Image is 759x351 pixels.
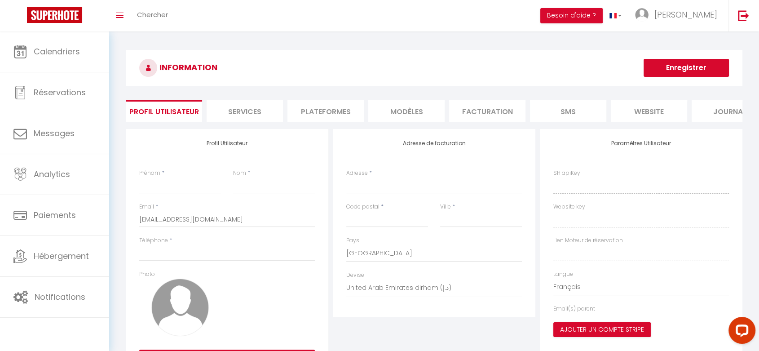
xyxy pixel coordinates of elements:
[346,169,368,178] label: Adresse
[34,209,76,221] span: Paiements
[346,271,364,280] label: Devise
[207,100,283,122] li: Services
[346,203,379,211] label: Code postal
[368,100,445,122] li: MODÈLES
[35,291,85,302] span: Notifications
[553,169,580,178] label: SH apiKey
[34,250,89,262] span: Hébergement
[34,87,86,98] span: Réservations
[553,203,585,211] label: Website key
[151,279,209,336] img: avatar.png
[139,270,155,279] label: Photo
[553,236,623,245] label: Lien Moteur de réservation
[449,100,525,122] li: Facturation
[644,59,729,77] button: Enregistrer
[553,140,729,147] h4: Paramètres Utilisateur
[738,10,749,21] img: logout
[34,128,75,139] span: Messages
[440,203,451,211] label: Ville
[540,8,603,23] button: Besoin d'aide ?
[553,322,651,338] button: Ajouter un compte Stripe
[139,236,168,245] label: Téléphone
[27,7,82,23] img: Super Booking
[34,46,80,57] span: Calendriers
[553,305,595,313] label: Email(s) parent
[126,50,742,86] h3: INFORMATION
[635,8,649,22] img: ...
[34,169,70,180] span: Analytics
[126,100,202,122] li: Profil Utilisateur
[654,9,717,20] span: [PERSON_NAME]
[137,10,168,19] span: Chercher
[287,100,364,122] li: Plateformes
[233,169,246,178] label: Nom
[346,236,359,245] label: Pays
[346,140,522,147] h4: Adresse de facturation
[139,169,160,178] label: Prénom
[611,100,687,122] li: website
[530,100,606,122] li: SMS
[139,203,154,211] label: Email
[139,140,315,147] h4: Profil Utilisateur
[721,313,759,351] iframe: LiveChat chat widget
[553,270,573,279] label: Langue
